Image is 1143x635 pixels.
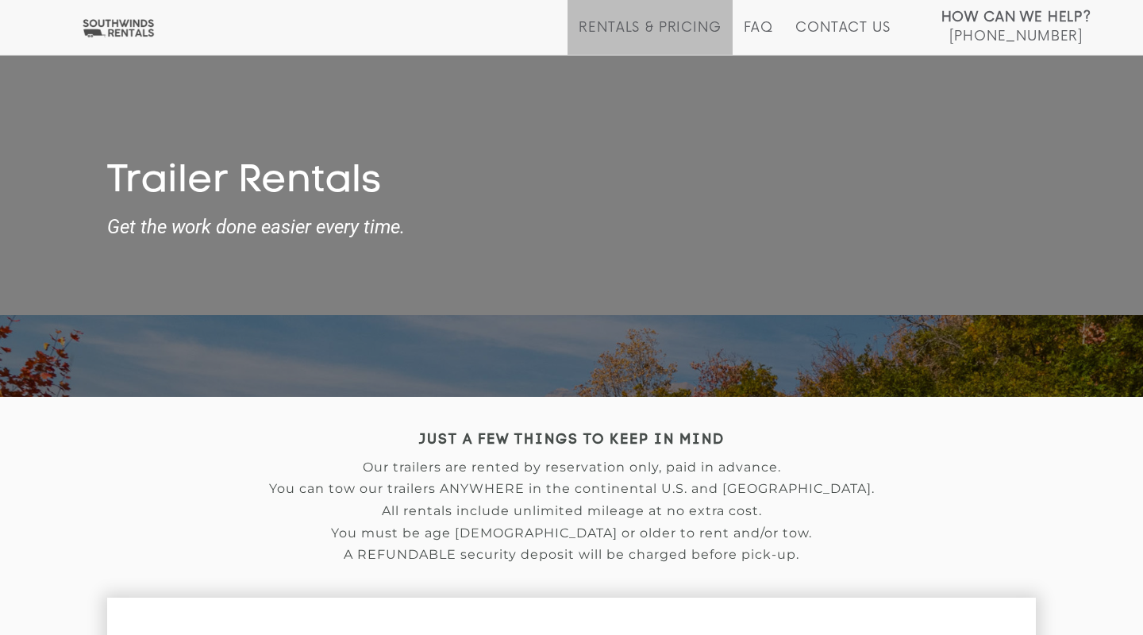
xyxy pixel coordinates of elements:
p: Our trailers are rented by reservation only, paid in advance. [107,460,1036,475]
a: Rentals & Pricing [579,20,721,55]
a: How Can We Help? [PHONE_NUMBER] [941,8,1091,43]
h1: Trailer Rentals [107,160,1036,206]
strong: How Can We Help? [941,10,1091,25]
strong: Get the work done easier every time. [107,217,1036,237]
p: You must be age [DEMOGRAPHIC_DATA] or older to rent and/or tow. [107,526,1036,541]
p: All rentals include unlimited mileage at no extra cost. [107,504,1036,518]
p: A REFUNDABLE security deposit will be charged before pick-up. [107,548,1036,562]
strong: JUST A FEW THINGS TO KEEP IN MIND [419,433,725,447]
a: Contact Us [795,20,890,55]
a: FAQ [744,20,774,55]
img: Southwinds Rentals Logo [79,18,157,38]
span: [PHONE_NUMBER] [949,29,1083,44]
p: You can tow our trailers ANYWHERE in the continental U.S. and [GEOGRAPHIC_DATA]. [107,482,1036,496]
